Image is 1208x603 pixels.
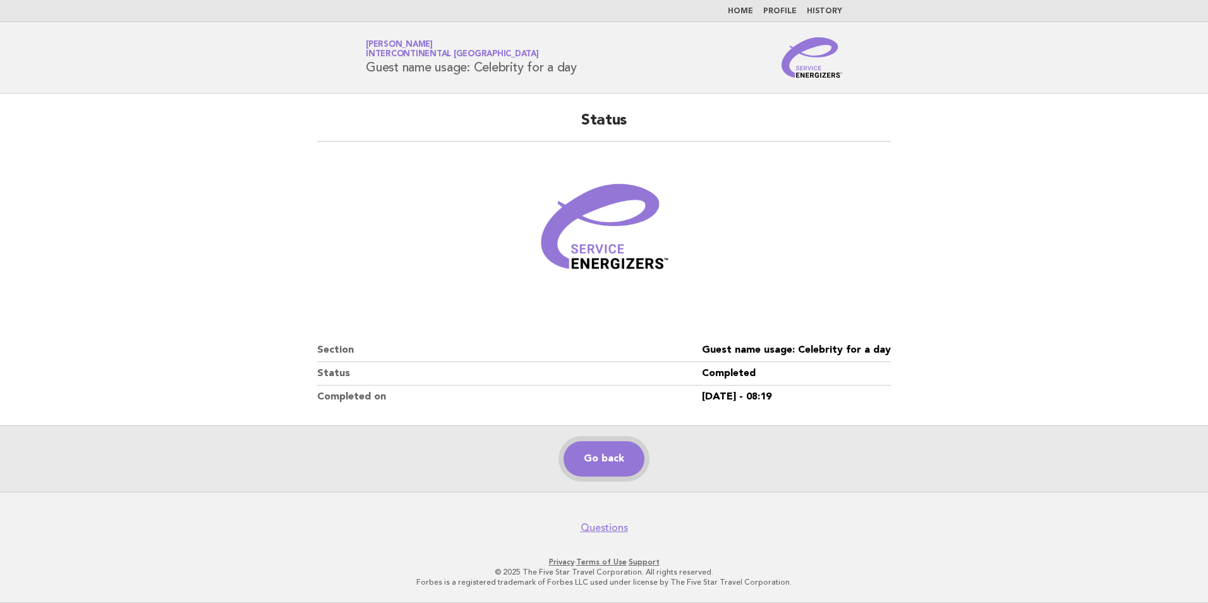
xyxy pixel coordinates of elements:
p: · · [217,557,991,567]
a: Privacy [549,557,574,566]
dd: Guest name usage: Celebrity for a day [702,339,891,362]
p: © 2025 The Five Star Travel Corporation. All rights reserved. [217,567,991,577]
span: InterContinental [GEOGRAPHIC_DATA] [366,51,539,59]
h1: Guest name usage: Celebrity for a day [366,41,577,74]
a: Questions [581,521,628,534]
a: Profile [763,8,797,15]
h2: Status [317,111,891,142]
dt: Status [317,362,702,386]
dt: Completed on [317,386,702,408]
p: Forbes is a registered trademark of Forbes LLC used under license by The Five Star Travel Corpora... [217,577,991,587]
dt: Section [317,339,702,362]
a: Home [728,8,753,15]
a: History [807,8,842,15]
img: Verified [528,157,680,308]
a: [PERSON_NAME]InterContinental [GEOGRAPHIC_DATA] [366,40,539,58]
a: Terms of Use [576,557,627,566]
a: Go back [564,441,644,477]
img: Service Energizers [782,37,842,78]
dd: Completed [702,362,891,386]
dd: [DATE] - 08:19 [702,386,891,408]
a: Support [629,557,660,566]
